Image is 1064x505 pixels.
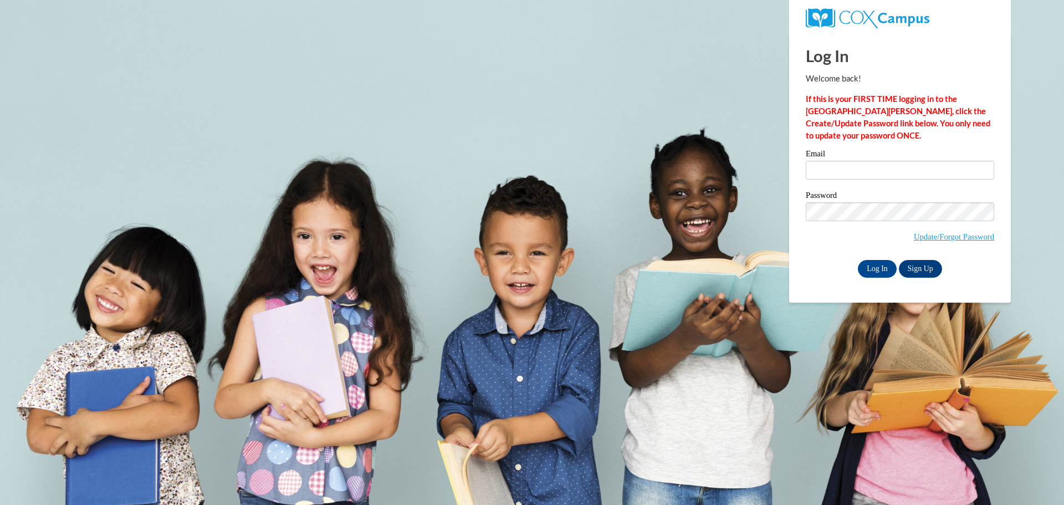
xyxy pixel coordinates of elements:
img: COX Campus [806,8,929,28]
a: COX Campus [806,13,929,22]
h1: Log In [806,44,994,67]
input: Log In [858,260,897,278]
label: Password [806,191,994,202]
a: Sign Up [899,260,942,278]
a: Update/Forgot Password [914,232,994,241]
strong: If this is your FIRST TIME logging in to the [GEOGRAPHIC_DATA][PERSON_NAME], click the Create/Upd... [806,94,990,140]
label: Email [806,150,994,161]
p: Welcome back! [806,73,994,85]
